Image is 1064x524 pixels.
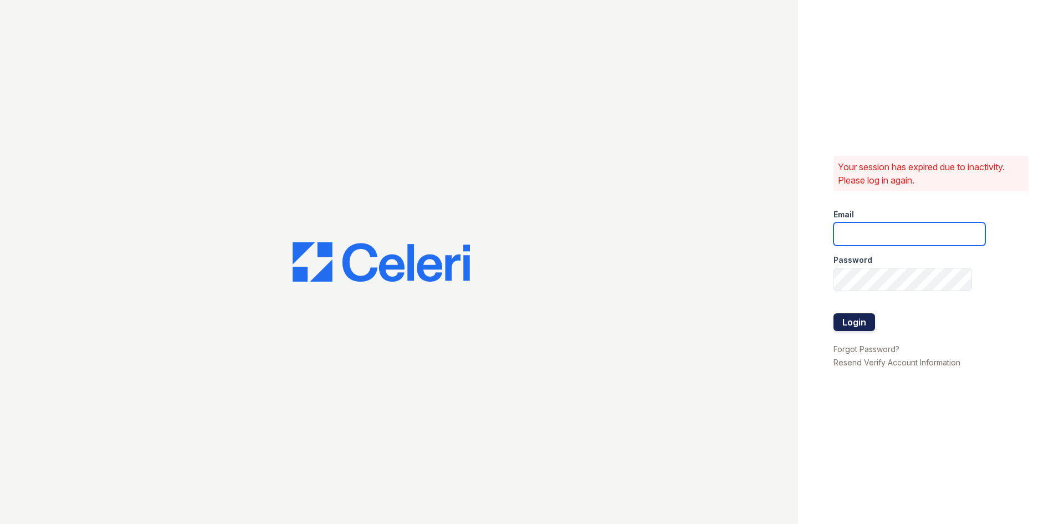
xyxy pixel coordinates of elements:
[833,313,875,331] button: Login
[293,242,470,282] img: CE_Logo_Blue-a8612792a0a2168367f1c8372b55b34899dd931a85d93a1a3d3e32e68fde9ad4.png
[833,209,854,220] label: Email
[838,160,1024,187] p: Your session has expired due to inactivity. Please log in again.
[833,358,960,367] a: Resend Verify Account Information
[833,255,872,266] label: Password
[833,344,899,354] a: Forgot Password?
